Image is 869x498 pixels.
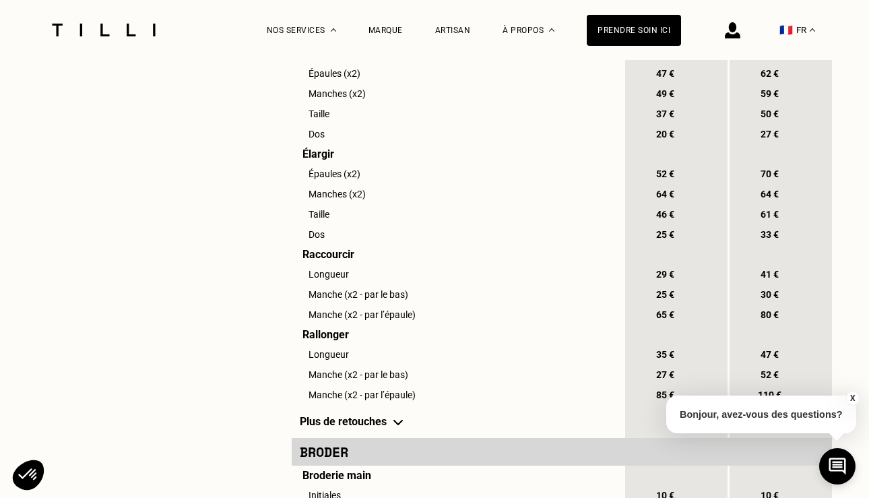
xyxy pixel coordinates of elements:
p: Bonjour, avez-vous des questions? [666,396,856,433]
span: 29 € [653,269,677,280]
td: Manches (x2) [292,84,623,104]
span: 64 € [653,189,677,199]
td: Longueur [292,264,623,284]
span: 52 € [653,168,677,179]
a: Marque [368,26,403,35]
td: Broderie main [292,466,623,485]
span: 80 € [757,309,781,320]
span: 70 € [757,168,781,179]
span: 65 € [653,309,677,320]
img: menu déroulant [810,28,815,32]
td: Longueur [292,344,623,365]
td: Manche (x2 - par l’épaule) [292,385,623,405]
td: Épaules (x2) [292,164,623,184]
td: Taille [292,104,623,124]
span: 49 € [653,88,677,99]
td: Rallonger [292,325,623,344]
img: chevron [393,420,403,425]
span: 47 € [757,349,781,360]
img: Logo du service de couturière Tilli [47,24,160,36]
span: 27 € [757,129,781,139]
td: Épaules (x2) [292,63,623,84]
td: Manches (x2) [292,184,623,204]
td: Dos [292,124,623,144]
img: Menu déroulant [331,28,336,32]
button: X [845,391,859,406]
span: 25 € [653,289,677,300]
span: 25 € [653,229,677,240]
td: Manche (x2 - par le bas) [292,284,623,305]
td: Raccourcir [292,245,623,264]
span: 61 € [757,209,781,220]
td: Broder [292,438,623,466]
span: 37 € [653,108,677,119]
span: 47 € [653,68,677,79]
span: 59 € [757,88,781,99]
td: Plus de retouches [292,405,623,438]
img: icône connexion [725,22,740,38]
a: Artisan [435,26,471,35]
span: 33 € [757,229,781,240]
span: 35 € [653,349,677,360]
a: Prendre soin ici [587,15,681,46]
span: 46 € [653,209,677,220]
td: Manche (x2 - par le bas) [292,365,623,385]
img: Menu déroulant à propos [549,28,554,32]
span: 62 € [757,68,781,79]
span: 20 € [653,129,677,139]
span: 30 € [757,289,781,300]
span: 27 € [653,369,677,380]
td: Dos [292,224,623,245]
span: 85 € [653,390,677,400]
span: 41 € [757,269,781,280]
span: 🇫🇷 [779,24,793,36]
td: Élargir [292,144,623,164]
td: Manche (x2 - par l’épaule) [292,305,623,325]
span: 52 € [757,369,781,380]
span: 50 € [757,108,781,119]
td: Taille [292,204,623,224]
span: 64 € [757,189,781,199]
